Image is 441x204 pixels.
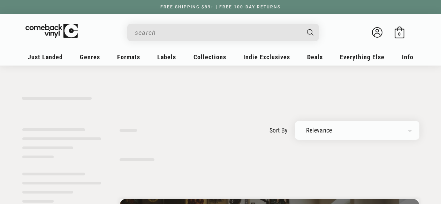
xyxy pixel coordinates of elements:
[135,25,300,40] input: search
[307,53,323,61] span: Deals
[193,53,226,61] span: Collections
[28,53,63,61] span: Just Landed
[402,53,413,61] span: Info
[117,53,140,61] span: Formats
[269,126,288,135] label: sort by
[80,53,100,61] span: Genres
[157,53,176,61] span: Labels
[153,5,288,9] a: FREE SHIPPING $89+ | FREE 100-DAY RETURNS
[243,53,290,61] span: Indie Exclusives
[398,31,401,37] span: 0
[340,53,385,61] span: Everything Else
[127,24,319,41] div: Search
[301,24,320,41] button: Search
